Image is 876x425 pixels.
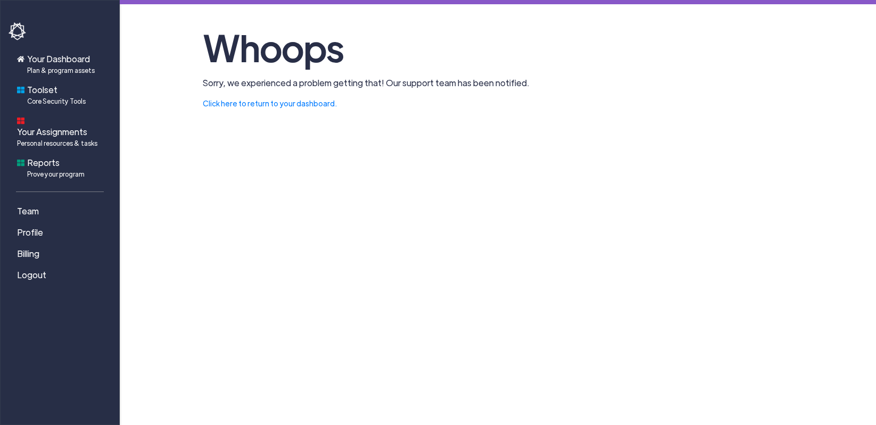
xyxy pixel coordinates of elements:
span: Core Security Tools [27,96,86,106]
a: Logout [9,264,115,286]
span: Billing [17,247,39,260]
span: Toolset [27,84,86,106]
a: ToolsetCore Security Tools [9,79,115,110]
span: Your Dashboard [27,53,95,75]
span: Profile [17,226,43,239]
img: reports-icon.svg [17,159,24,166]
span: Prove your program [27,169,85,179]
span: Your Assignments [17,126,97,148]
a: Your AssignmentsPersonal resources & tasks [9,110,115,152]
span: Plan & program assets [27,65,95,75]
span: Logout [17,269,46,281]
a: ReportsProve your program [9,152,115,183]
span: Team [17,205,39,218]
img: foundations-icon.svg [17,86,24,94]
a: Click here to return to your dashboard. [203,98,337,108]
img: home-icon.svg [17,55,24,63]
a: Your DashboardPlan & program assets [9,48,115,79]
a: Billing [9,243,115,264]
img: dashboard-icon.svg [17,117,24,124]
img: havoc-shield-logo-white.png [9,22,28,40]
span: Personal resources & tasks [17,138,97,148]
a: Team [9,201,115,222]
p: Sorry, we experienced a problem getting that! Our support team has been notified. [203,77,794,89]
span: Reports [27,156,85,179]
h1: Whoops [203,21,794,72]
a: Profile [9,222,115,243]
